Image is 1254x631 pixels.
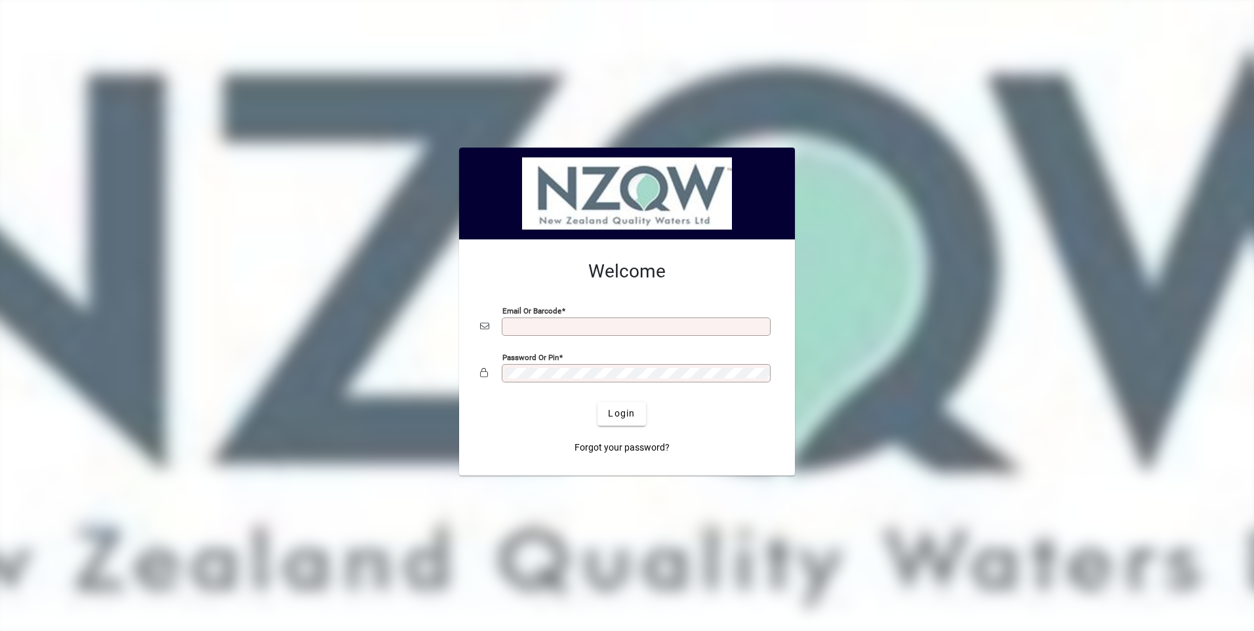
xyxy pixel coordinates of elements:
[575,441,670,455] span: Forgot your password?
[480,260,774,283] h2: Welcome
[502,306,561,315] mat-label: Email or Barcode
[502,352,559,361] mat-label: Password or Pin
[608,407,635,420] span: Login
[569,436,675,460] a: Forgot your password?
[597,402,645,426] button: Login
